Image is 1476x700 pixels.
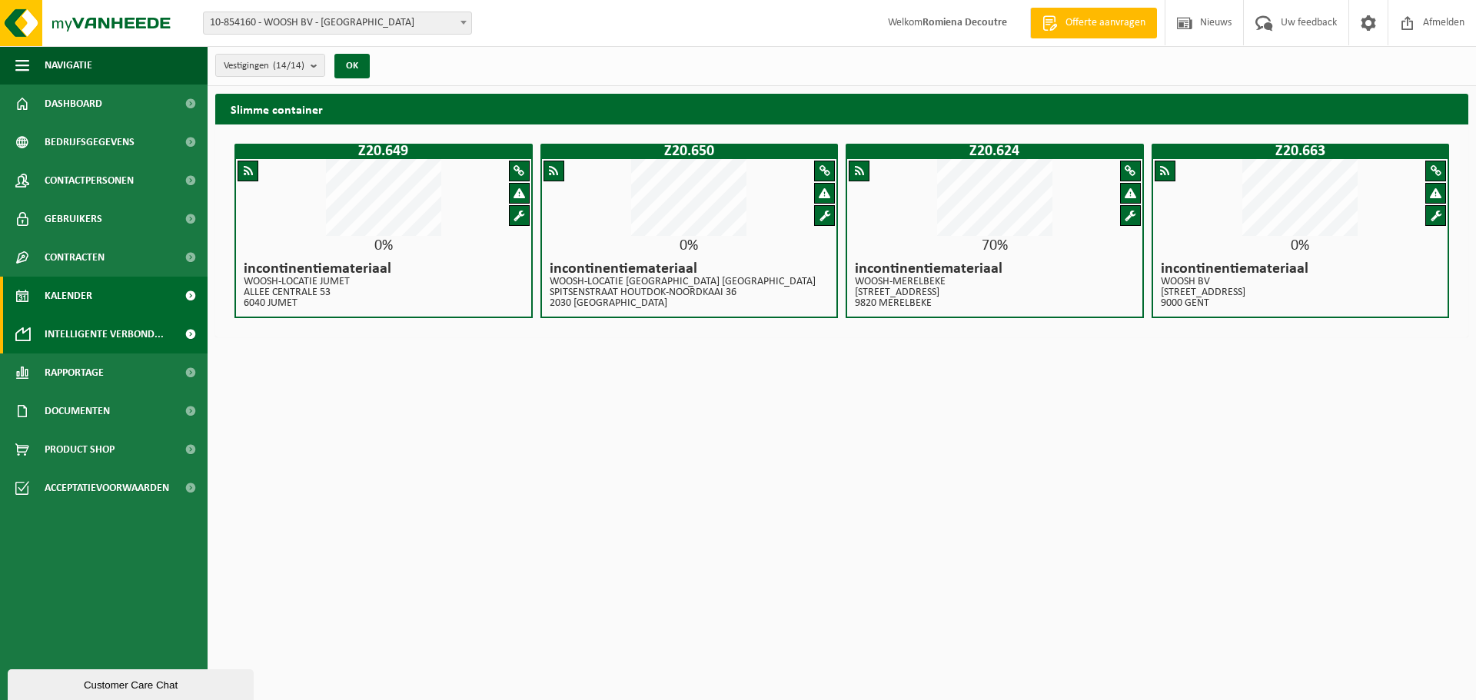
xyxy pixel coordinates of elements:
[550,287,816,298] p: SPITSENSTRAAT HOUTDOK-NOORDKAAI 36
[203,12,472,35] span: 10-854160 - WOOSH BV - GENT
[1062,15,1149,31] span: Offerte aanvragen
[45,200,102,238] span: Gebruikers
[847,238,1142,254] div: 70%
[244,277,391,287] p: WOOSH-LOCATIE JUMET
[45,238,105,277] span: Contracten
[1161,287,1308,298] p: [STREET_ADDRESS]
[45,46,92,85] span: Navigatie
[215,94,338,124] h2: Slimme container
[45,123,135,161] span: Bedrijfsgegevens
[224,55,304,78] span: Vestigingen
[550,277,816,287] p: WOOSH-LOCATIE [GEOGRAPHIC_DATA] [GEOGRAPHIC_DATA]
[1153,238,1448,254] div: 0%
[855,287,1002,298] p: [STREET_ADDRESS]
[1161,298,1308,309] p: 9000 GENT
[244,298,391,309] p: 6040 JUMET
[1161,261,1308,277] h4: incontinentiemateriaal
[45,277,92,315] span: Kalender
[855,298,1002,309] p: 9820 MERELBEKE
[45,161,134,200] span: Contactpersonen
[8,666,257,700] iframe: chat widget
[855,277,1002,287] p: WOOSH-MERELBEKE
[1155,144,1446,159] h1: Z20.663
[244,287,391,298] p: ALLEE CENTRALE 53
[849,144,1140,159] h1: Z20.624
[922,17,1007,28] strong: Romiena Decoutre
[1161,277,1308,287] p: WOOSH BV
[215,54,325,77] button: Vestigingen(14/14)
[45,85,102,123] span: Dashboard
[542,238,837,254] div: 0%
[544,144,835,159] h1: Z20.650
[45,430,115,469] span: Product Shop
[855,261,1002,277] h4: incontinentiemateriaal
[273,61,304,71] count: (14/14)
[1030,8,1157,38] a: Offerte aanvragen
[238,144,529,159] h1: Z20.649
[334,54,370,78] button: OK
[45,469,169,507] span: Acceptatievoorwaarden
[45,315,164,353] span: Intelligente verbond...
[550,298,816,309] p: 2030 [GEOGRAPHIC_DATA]
[244,261,391,277] h4: incontinentiemateriaal
[550,261,816,277] h4: incontinentiemateriaal
[45,353,104,392] span: Rapportage
[204,12,471,34] span: 10-854160 - WOOSH BV - GENT
[45,392,110,430] span: Documenten
[236,238,531,254] div: 0%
